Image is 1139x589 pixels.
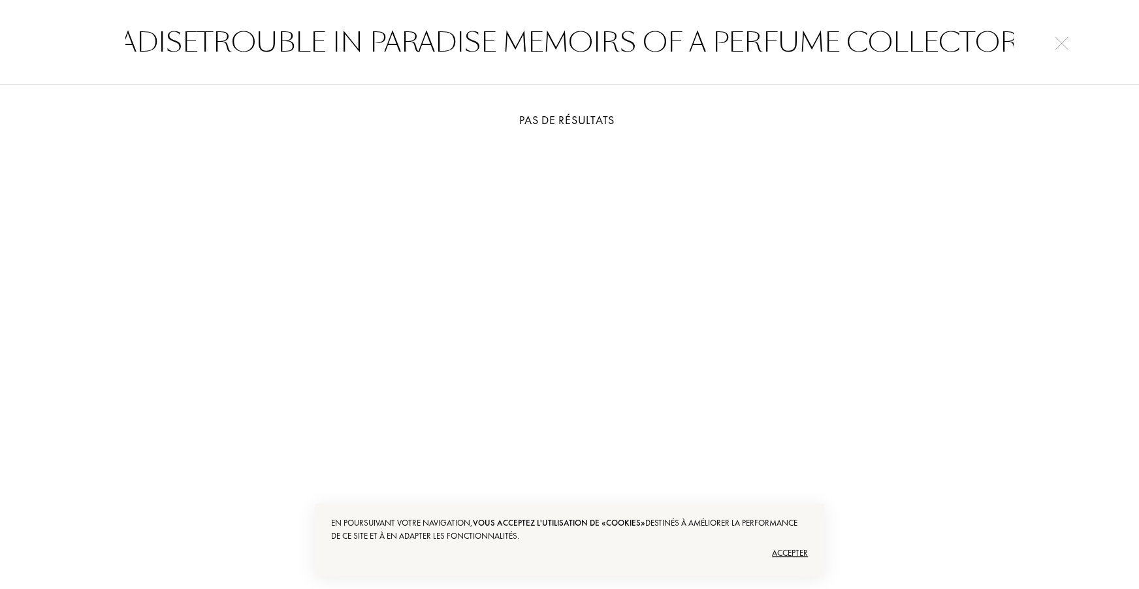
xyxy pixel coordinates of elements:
div: Accepter [331,543,808,564]
input: Rechercher [99,23,1040,62]
div: Pas de résultats [112,111,1027,129]
div: En poursuivant votre navigation, destinés à améliorer la performance de ce site et à en adapter l... [331,517,808,543]
img: cross.svg [1055,37,1068,50]
span: vous acceptez l'utilisation de «cookies» [473,517,645,528]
